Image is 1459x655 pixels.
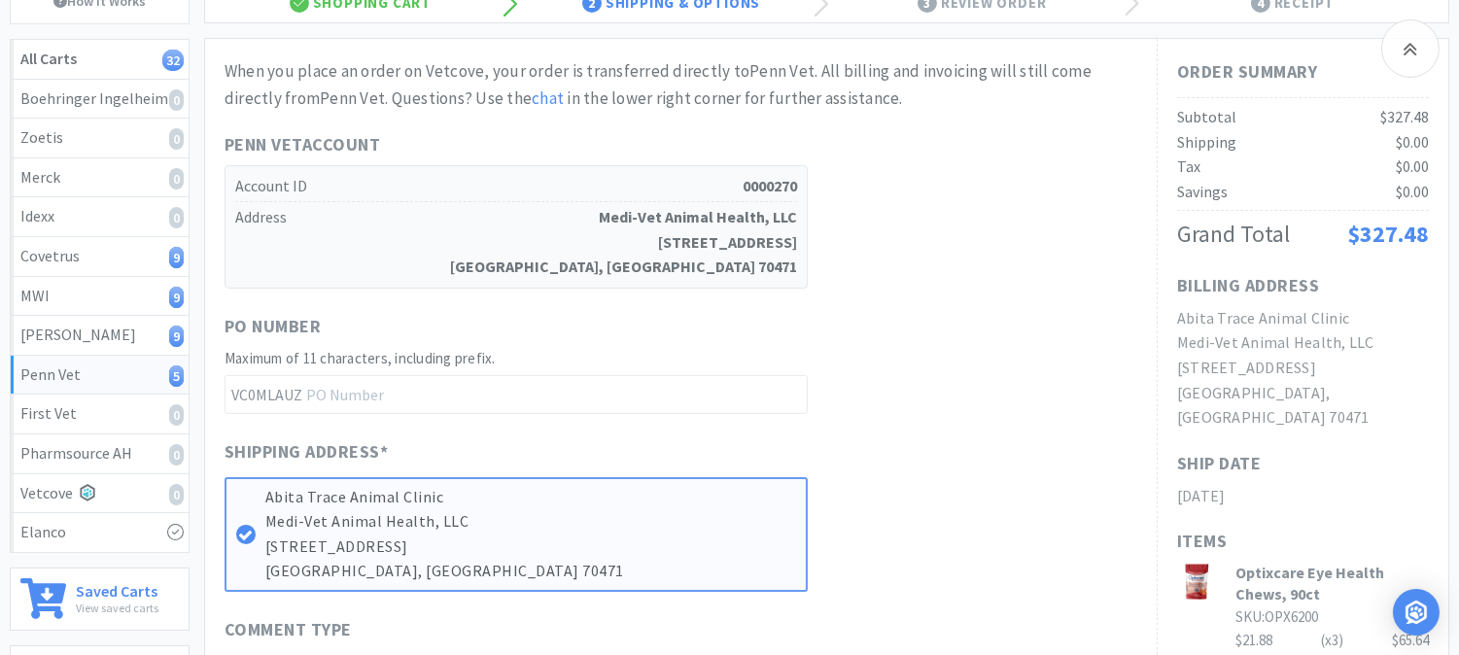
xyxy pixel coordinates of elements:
[20,125,179,151] div: Zoetis
[11,474,189,514] a: Vetcove0
[225,131,808,159] h1: Penn Vet Account
[11,316,189,356] a: [PERSON_NAME]9
[169,247,184,268] i: 9
[162,50,184,71] i: 32
[169,444,184,465] i: 0
[1235,607,1318,626] span: SKU: OPX6200
[225,58,1137,111] div: When you place an order on Vetcove, your order is transferred directly to Penn Vet . All billing ...
[1396,182,1429,201] span: $0.00
[1177,105,1236,130] div: Subtotal
[265,559,796,584] p: [GEOGRAPHIC_DATA], [GEOGRAPHIC_DATA] 70471
[1235,562,1429,605] h3: Optixcare Eye Health Chews, 90ct
[169,128,184,150] i: 0
[1380,107,1429,126] span: $327.48
[11,513,189,552] a: Elanco
[20,49,77,68] strong: All Carts
[1321,629,1343,652] div: (x 3 )
[11,119,189,158] a: Zoetis0
[1177,330,1429,356] h2: Medi-Vet Animal Health, LLC
[1396,156,1429,176] span: $0.00
[1177,306,1429,331] h2: Abita Trace Animal Clinic
[1177,180,1228,205] div: Savings
[1177,381,1429,431] h2: [GEOGRAPHIC_DATA], [GEOGRAPHIC_DATA] 70471
[11,395,189,434] a: First Vet0
[76,599,158,617] p: View saved carts
[11,158,189,198] a: Merck0
[265,485,796,510] p: Abita Trace Animal Clinic
[20,165,179,190] div: Merck
[532,87,564,109] a: chat
[11,277,189,317] a: MWI9
[11,434,189,474] a: Pharmsource AH0
[450,205,797,280] strong: Medi-Vet Animal Health, LLC [STREET_ADDRESS] [GEOGRAPHIC_DATA], [GEOGRAPHIC_DATA] 70471
[11,197,189,237] a: Idexx0
[11,40,189,80] a: All Carts32
[1177,450,1262,478] h1: Ship Date
[20,401,179,427] div: First Vet
[11,356,189,396] a: Penn Vet5
[76,578,158,599] h6: Saved Carts
[169,287,184,308] i: 9
[11,80,189,120] a: Boehringer Ingelheim0
[20,362,179,388] div: Penn Vet
[169,484,184,505] i: 0
[1393,589,1440,636] div: Open Intercom Messenger
[1177,528,1429,556] h1: Items
[225,349,496,367] span: Maximum of 11 characters, including prefix.
[225,313,322,341] span: PO Number
[1177,130,1236,155] div: Shipping
[20,441,179,466] div: Pharmsource AH
[20,323,179,348] div: [PERSON_NAME]
[169,326,184,347] i: 9
[11,237,189,277] a: Covetrus9
[1177,484,1429,509] h2: [DATE]
[20,244,179,269] div: Covetrus
[1177,272,1320,300] h1: Billing Address
[20,520,179,545] div: Elanco
[265,534,796,560] p: [STREET_ADDRESS]
[10,568,190,631] a: Saved CartsView saved carts
[1396,132,1429,152] span: $0.00
[169,168,184,190] i: 0
[225,376,306,413] span: VC0MLAUZ
[225,616,352,644] span: Comment Type
[1392,629,1429,652] div: $65.64
[20,86,179,112] div: Boehringer Ingelheim
[1177,216,1290,253] div: Grand Total
[169,365,184,387] i: 5
[743,174,797,199] strong: 0000270
[1177,58,1429,86] h1: Order Summary
[1177,155,1200,180] div: Tax
[169,207,184,228] i: 0
[235,171,797,203] h5: Account ID
[169,404,184,426] i: 0
[1235,629,1429,652] div: $21.88
[1177,562,1216,601] img: 675ecce21e7f41d581b3bfc764b9041b_800921.png
[1177,356,1429,381] h2: [STREET_ADDRESS]
[225,375,808,414] input: PO Number
[265,509,796,534] p: Medi-Vet Animal Health, LLC
[20,481,179,506] div: Vetcove
[1347,219,1429,249] span: $327.48
[235,202,797,283] h5: Address
[20,284,179,309] div: MWI
[225,438,389,466] span: Shipping Address *
[169,89,184,111] i: 0
[20,204,179,229] div: Idexx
